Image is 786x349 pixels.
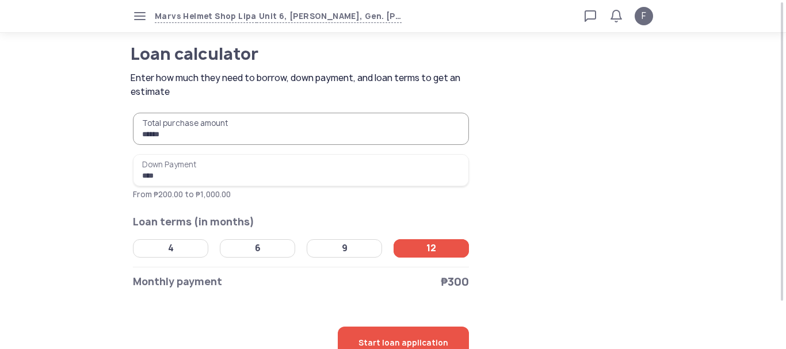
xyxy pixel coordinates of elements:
div: 6 [255,243,261,254]
span: F [642,9,646,23]
div: 9 [342,243,348,254]
span: Monthly payment [133,274,222,290]
span: ₱300 [441,274,469,290]
span: Marvs Helmet Shop Lipa [155,10,257,23]
div: 12 [426,243,436,254]
span: Unit 6, [PERSON_NAME], Gen. [PERSON_NAME] St., [GEOGRAPHIC_DATA], [GEOGRAPHIC_DATA], [GEOGRAPHIC_... [257,10,402,23]
div: 4 [168,243,174,254]
h1: Loan calculator [131,46,427,62]
input: Down PaymentFrom ₱200.00 to ₱1,000.00 [133,154,469,186]
input: Total purchase amount [133,113,469,145]
p: From ₱200.00 to ₱1,000.00 [133,189,469,200]
button: F [635,7,653,25]
h2: Loan terms (in months) [133,214,469,230]
span: Enter how much they need to borrow, down payment, and loan terms to get an estimate [131,71,473,99]
button: Marvs Helmet Shop LipaUnit 6, [PERSON_NAME], Gen. [PERSON_NAME] St., [GEOGRAPHIC_DATA], [GEOGRAPH... [155,10,402,23]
